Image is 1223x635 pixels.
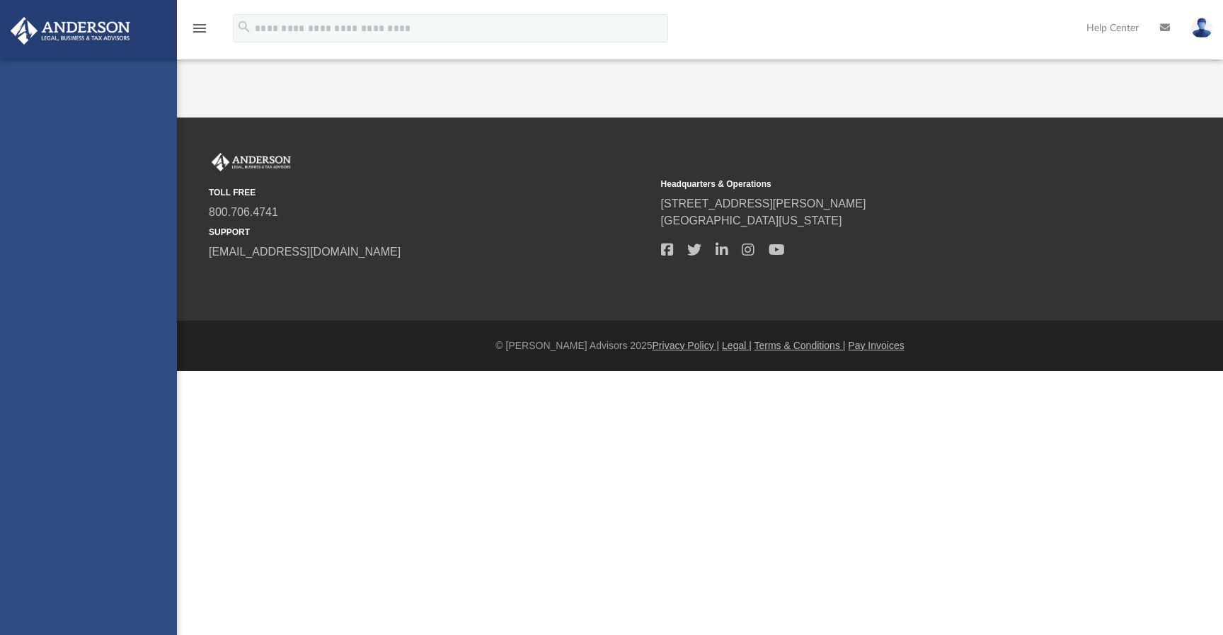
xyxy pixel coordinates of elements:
[209,226,651,239] small: SUPPORT
[191,27,208,37] a: menu
[6,17,134,45] img: Anderson Advisors Platinum Portal
[236,19,252,35] i: search
[848,340,904,351] a: Pay Invoices
[661,178,1103,190] small: Headquarters & Operations
[722,340,752,351] a: Legal |
[209,206,278,218] a: 800.706.4741
[191,20,208,37] i: menu
[209,246,401,258] a: [EMAIL_ADDRESS][DOMAIN_NAME]
[661,198,866,210] a: [STREET_ADDRESS][PERSON_NAME]
[661,214,842,227] a: [GEOGRAPHIC_DATA][US_STATE]
[209,153,294,171] img: Anderson Advisors Platinum Portal
[653,340,720,351] a: Privacy Policy |
[1191,18,1212,38] img: User Pic
[177,338,1223,353] div: © [PERSON_NAME] Advisors 2025
[209,186,651,199] small: TOLL FREE
[754,340,846,351] a: Terms & Conditions |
